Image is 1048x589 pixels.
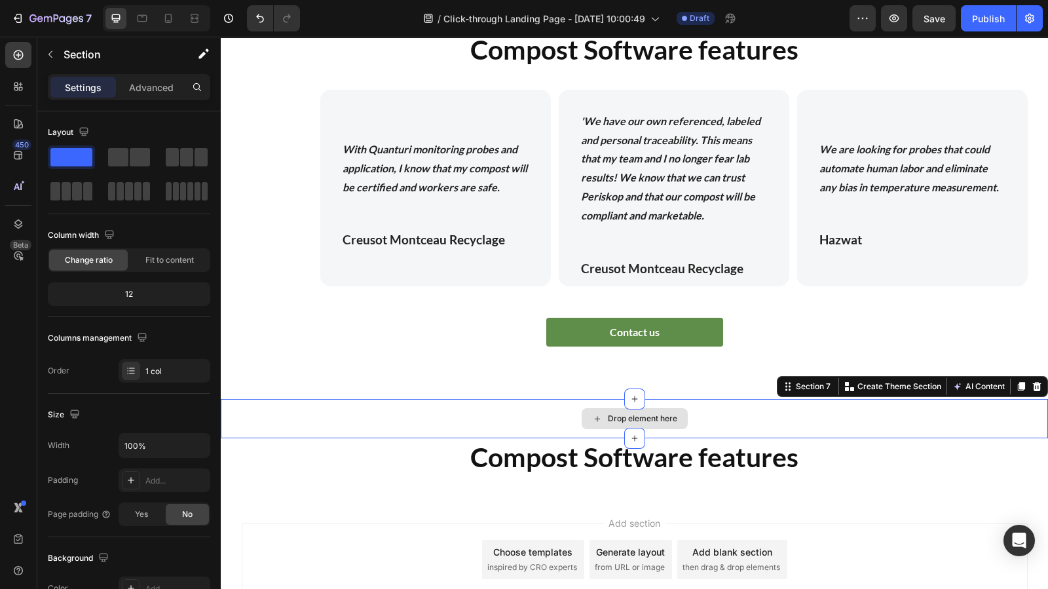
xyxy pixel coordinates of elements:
[86,10,92,26] p: 7
[912,5,956,31] button: Save
[48,227,117,244] div: Column width
[387,377,457,387] div: Drop element here
[122,106,307,157] strong: With Quanturi monitoring probes and application, I know that my compost will be certified and wor...
[48,508,111,520] div: Page padding
[129,81,174,94] p: Advanced
[135,508,148,520] span: Yes
[48,365,69,377] div: Order
[65,254,113,266] span: Change ratio
[145,254,194,266] span: Fit to content
[961,5,1016,31] button: Publish
[48,406,83,424] div: Size
[360,78,540,185] strong: 'We have our own referenced, labeled and personal traceability. This means that my team and I no ...
[119,434,210,457] input: Auto
[64,47,171,62] p: Section
[576,53,807,250] div: Background Image
[375,508,444,522] div: Generate layout
[599,106,778,157] strong: We are looking for probes that could automate human labor and eliminate any bias in temperature m...
[389,289,439,303] p: Contact us
[637,344,720,356] p: Create Theme Section
[48,550,111,567] div: Background
[1003,525,1035,556] div: Open Intercom Messenger
[272,508,352,522] div: Choose templates
[462,525,559,537] span: then drag & drop elements
[12,140,31,150] div: 450
[50,285,208,303] div: 12
[48,474,78,486] div: Padding
[374,525,444,537] span: from URL or image
[326,281,502,311] a: Contact us
[729,342,787,358] button: AI Content
[267,525,356,537] span: inspired by CRO experts
[443,12,645,26] span: Click-through Landing Page - [DATE] 10:00:49
[182,508,193,520] span: No
[48,124,92,142] div: Layout
[221,37,1048,589] iframe: Design area
[383,480,445,493] span: Add section
[690,12,709,24] span: Draft
[10,240,31,250] div: Beta
[100,53,330,250] div: Background Image
[972,12,1005,26] div: Publish
[65,81,102,94] p: Settings
[472,508,552,522] div: Add blank section
[572,344,612,356] div: Section 7
[145,475,207,487] div: Add...
[122,195,284,210] strong: Creusot Montceau Recyclage
[48,440,69,451] div: Width
[145,366,207,377] div: 1 col
[247,5,300,31] div: Undo/Redo
[924,13,945,24] span: Save
[21,402,807,439] h2: Compost Software features
[438,12,441,26] span: /
[599,195,785,212] p: Hazwat
[360,224,523,239] strong: Creusot Montceau Recyclage
[48,330,150,347] div: Columns management
[5,5,98,31] button: 7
